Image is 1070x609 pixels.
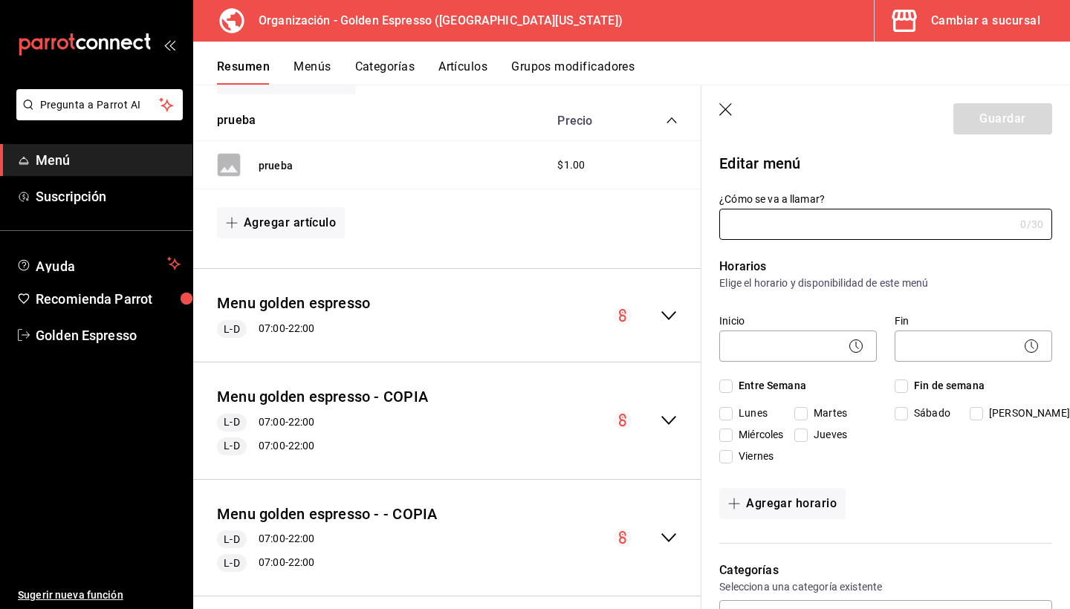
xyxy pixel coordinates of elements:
[217,437,428,455] div: 07:00 - 22:00
[16,89,183,120] button: Pregunta a Parrot AI
[733,449,774,464] span: Viernes
[247,12,623,30] h3: Organización - Golden Espresso ([GEOGRAPHIC_DATA][US_STATE])
[808,427,847,443] span: Jueves
[217,414,428,431] div: 07:00 - 22:00
[733,406,768,421] span: Lunes
[217,59,1070,85] div: navigation tabs
[218,438,245,454] span: L-D
[542,114,638,128] div: Precio
[511,59,635,85] button: Grupos modificadores
[18,587,181,603] span: Sugerir nueva función
[218,532,245,547] span: L-D
[733,378,806,394] span: Entre Semana
[719,561,1052,579] p: Categorías
[931,10,1040,31] div: Cambiar a sucursal
[218,414,245,430] span: L-D
[908,406,950,421] span: Sábado
[217,112,256,129] button: prueba
[217,530,437,548] div: 07:00 - 22:00
[719,488,846,519] button: Agregar horario
[719,579,1052,594] p: Selecciona una categoría existente
[193,492,701,584] div: collapse-menu-row
[163,39,175,51] button: open_drawer_menu
[217,386,428,408] button: Menu golden espresso - COPIA
[908,378,985,394] span: Fin de semana
[733,427,783,443] span: Miércoles
[217,207,345,238] button: Agregar artículo
[218,322,245,337] span: L-D
[36,186,181,206] span: Suscripción
[36,325,181,345] span: Golden Espresso
[218,556,245,571] span: L-D
[259,158,293,173] button: prueba
[36,255,161,273] span: Ayuda
[217,320,370,338] div: 07:00 - 22:00
[355,59,415,85] button: Categorías
[719,152,1052,175] p: Editar menú
[719,316,877,326] label: Inicio
[40,97,160,113] span: Pregunta a Parrot AI
[217,504,437,525] button: Menu golden espresso - - COPIA
[217,554,437,572] div: 07:00 - 22:00
[438,59,487,85] button: Artículos
[217,293,370,314] button: Menu golden espresso
[1020,217,1043,232] div: 0 /30
[557,157,585,173] span: $1.00
[719,194,1052,204] label: ¿Cómo se va a llamar?
[666,114,678,126] button: collapse-category-row
[36,289,181,309] span: Recomienda Parrot
[36,150,181,170] span: Menú
[983,406,1070,421] span: [PERSON_NAME]
[808,406,847,421] span: Martes
[10,108,183,123] a: Pregunta a Parrot AI
[895,316,1052,326] label: Fin
[193,281,701,350] div: collapse-menu-row
[294,59,331,85] button: Menús
[217,59,270,85] button: Resumen
[719,276,1052,290] p: Elige el horario y disponibilidad de este menú
[193,374,701,467] div: collapse-menu-row
[719,258,1052,276] p: Horarios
